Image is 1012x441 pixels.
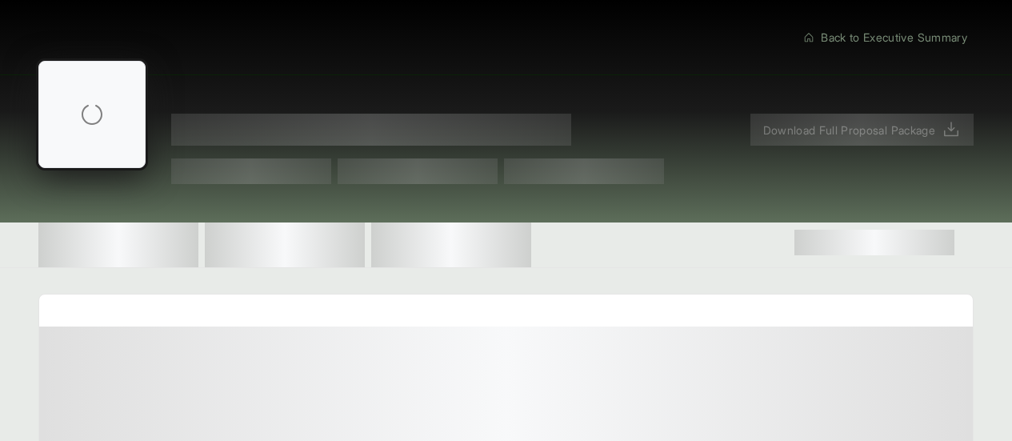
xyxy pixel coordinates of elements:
[338,158,498,184] span: Test
[763,122,936,138] span: Download Full Proposal Package
[171,158,331,184] span: Test
[797,22,974,52] button: Back to Executive Summary
[171,114,571,146] span: Proposal for
[821,29,967,46] span: Back to Executive Summary
[504,158,664,184] span: Test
